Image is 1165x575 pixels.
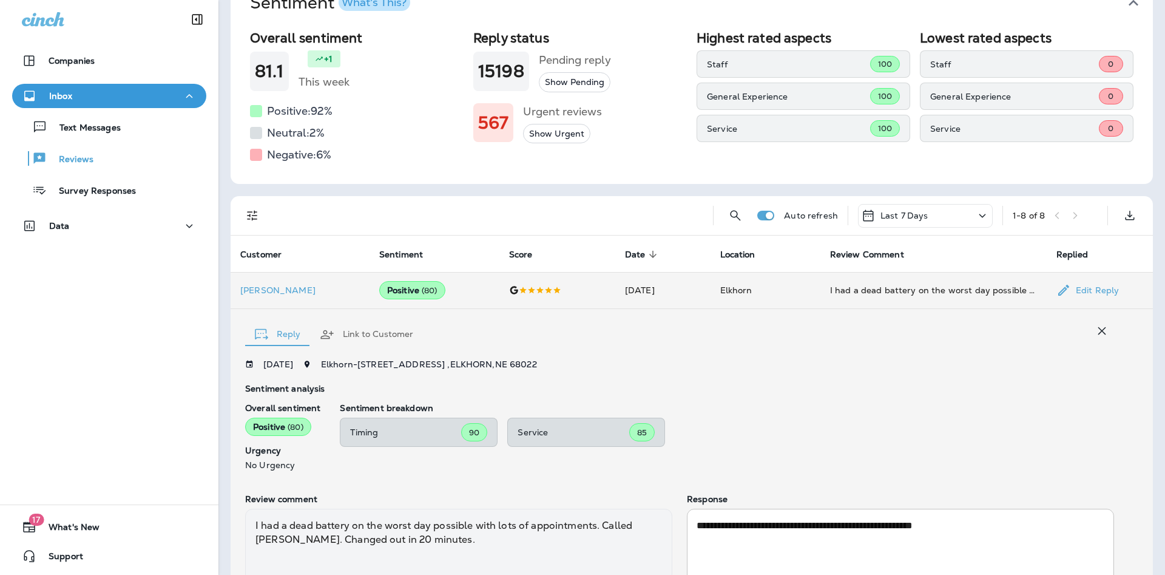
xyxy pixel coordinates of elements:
span: Customer [240,250,282,260]
span: ( 80 ) [422,285,437,296]
button: Data [12,214,206,238]
p: Auto refresh [784,211,838,220]
span: 0 [1108,91,1113,101]
h1: 567 [478,113,508,133]
button: Reply [245,313,310,356]
p: Data [49,221,70,231]
button: Survey Responses [12,177,206,203]
p: [DATE] [263,359,293,369]
span: 0 [1108,123,1113,134]
span: 0 [1108,59,1113,69]
span: 90 [469,427,479,438]
h5: Neutral: 2 % [267,123,325,143]
span: Date [625,250,646,260]
button: 17What's New [12,515,206,539]
p: Service [930,124,1099,134]
p: Urgency [245,446,320,455]
p: Staff [707,60,870,69]
button: Filters [240,203,265,228]
span: 85 [637,427,647,438]
h5: Positive: 92 % [267,101,333,121]
span: ( 80 ) [288,422,303,432]
span: Review Comment [830,250,904,260]
p: Last 7 Days [880,211,928,220]
p: General Experience [930,92,1099,101]
h5: Pending reply [539,50,611,70]
div: Positive [245,418,311,436]
button: Collapse Sidebar [180,7,214,32]
h5: Urgent reviews [523,102,602,121]
h2: Reply status [473,30,687,46]
h2: Lowest rated aspects [920,30,1133,46]
span: Customer [240,249,297,260]
span: Location [720,250,755,260]
div: I had a dead battery on the worst day possible with lots of appointments. Called Jensen’s. Change... [830,284,1037,296]
span: Elkhorn - [STREET_ADDRESS] , ELKHORN , NE 68022 [321,359,537,370]
p: Review comment [245,494,672,504]
span: Elkhorn [720,285,752,296]
span: Sentiment [379,249,439,260]
span: 100 [878,91,892,101]
button: Show Pending [539,72,610,92]
p: +1 [324,53,333,65]
button: Text Messages [12,114,206,140]
span: Score [509,250,533,260]
p: Staff [930,60,1099,69]
button: Search Reviews [723,203,748,228]
span: Score [509,249,549,260]
div: 1 - 8 of 8 [1013,211,1045,220]
p: Overall sentiment [245,403,320,413]
p: Sentiment analysis [245,384,1114,393]
p: Sentiment breakdown [340,403,1114,413]
h5: Negative: 6 % [267,145,331,165]
h5: This week [299,72,349,92]
button: Support [12,544,206,568]
span: 100 [878,123,892,134]
p: No Urgency [245,460,320,470]
span: 100 [878,59,892,69]
p: Edit Reply [1071,285,1119,295]
h1: 81.1 [255,61,284,81]
button: Companies [12,49,206,73]
span: Replied [1056,250,1088,260]
p: [PERSON_NAME] [240,285,360,295]
p: Reviews [47,154,93,166]
h2: Overall sentiment [250,30,464,46]
h2: Highest rated aspects [697,30,910,46]
h1: 15198 [478,61,524,81]
span: Review Comment [830,249,920,260]
span: 17 [29,514,44,526]
p: Response [687,494,1114,504]
p: Service [518,427,629,437]
p: Service [707,124,870,134]
span: Date [625,249,661,260]
td: [DATE] [615,272,711,308]
div: Positive [379,281,445,299]
button: Export as CSV [1118,203,1142,228]
button: Inbox [12,84,206,108]
p: Timing [350,427,461,437]
button: Link to Customer [310,313,423,356]
p: Survey Responses [47,186,136,197]
span: What's New [36,522,100,537]
p: Companies [49,56,95,66]
div: Click to view Customer Drawer [240,285,360,295]
p: Inbox [49,91,72,101]
div: SentimentWhat's This? [231,26,1153,184]
span: Replied [1056,249,1104,260]
span: Sentiment [379,250,423,260]
p: General Experience [707,92,870,101]
button: Reviews [12,146,206,171]
span: Location [720,249,771,260]
button: Show Urgent [523,124,590,144]
p: Text Messages [47,123,121,134]
span: Support [36,551,83,566]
